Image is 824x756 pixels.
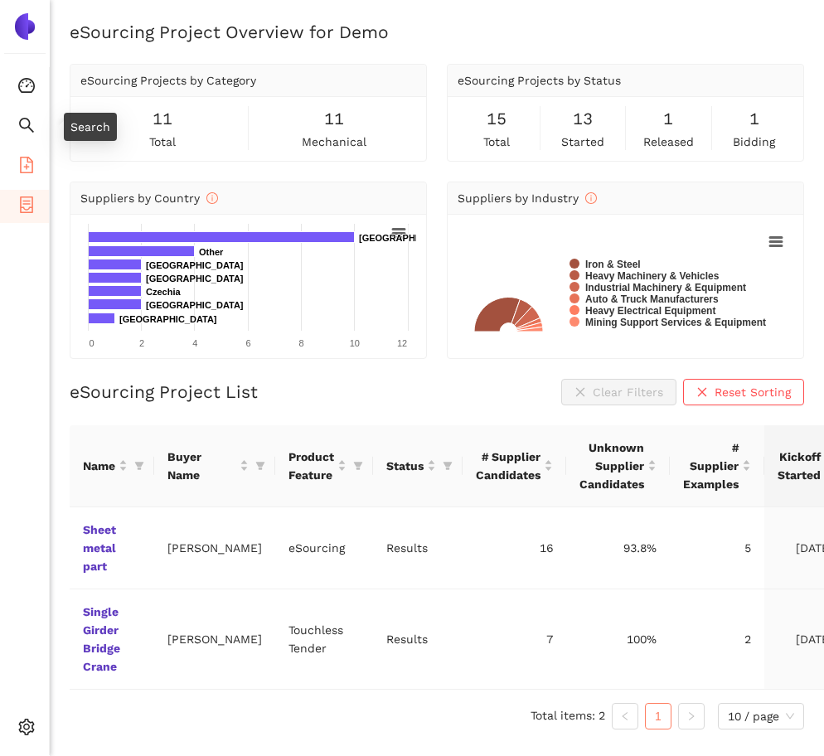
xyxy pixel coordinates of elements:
[80,74,256,87] span: eSourcing Projects by Category
[612,703,638,729] li: Previous Page
[778,448,821,484] span: Kickoff Started
[620,711,630,721] span: left
[149,133,176,151] span: total
[463,589,566,690] td: 7
[359,233,457,243] text: [GEOGRAPHIC_DATA]
[373,425,463,507] th: this column's title is Status,this column is sortable
[645,703,671,729] li: 1
[566,589,670,690] td: 100%
[566,425,670,507] th: this column's title is Unknown Supplier Candidates,this column is sortable
[119,314,217,324] text: [GEOGRAPHIC_DATA]
[89,338,94,348] text: 0
[458,74,621,87] span: eSourcing Projects by Status
[458,191,597,205] span: Suppliers by Industry
[579,439,644,493] span: Unknown Supplier Candidates
[18,151,35,184] span: file-add
[302,133,366,151] span: mechanical
[386,457,424,475] span: Status
[646,704,671,729] a: 1
[585,305,715,317] text: Heavy Electrical Equipment
[373,507,463,589] td: Results
[80,191,218,205] span: Suppliers by Country
[146,300,244,310] text: [GEOGRAPHIC_DATA]
[353,461,363,471] span: filter
[561,379,676,405] button: closeClear Filters
[573,106,593,132] span: 13
[686,711,696,721] span: right
[134,461,144,471] span: filter
[749,106,759,132] span: 1
[663,106,673,132] span: 1
[350,444,366,487] span: filter
[585,259,641,270] text: Iron & Steel
[350,338,360,348] text: 10
[64,113,117,141] div: Search
[192,338,197,348] text: 4
[683,379,804,405] button: closeReset Sorting
[245,338,250,348] text: 6
[733,133,775,151] span: bidding
[167,448,236,484] span: Buyer Name
[443,461,453,471] span: filter
[696,386,708,400] span: close
[643,133,694,151] span: released
[439,453,456,478] span: filter
[18,191,35,224] span: container
[670,425,764,507] th: this column's title is # Supplier Examples,this column is sortable
[153,106,172,132] span: 11
[275,507,373,589] td: eSourcing
[487,106,507,132] span: 15
[585,317,766,328] text: Mining Support Services & Equipment
[146,287,181,297] text: Czechia
[670,507,764,589] td: 5
[728,704,794,729] span: 10 / page
[483,133,510,151] span: total
[275,589,373,690] td: Touchless Tender
[206,192,218,204] span: info-circle
[288,448,334,484] span: Product Feature
[18,713,35,746] span: setting
[70,20,804,44] h2: eSourcing Project Overview for Demo
[585,282,746,293] text: Industrial Machinery & Equipment
[18,71,35,104] span: dashboard
[131,453,148,478] span: filter
[397,338,407,348] text: 12
[324,106,344,132] span: 11
[70,380,258,404] h2: eSourcing Project List
[139,338,144,348] text: 2
[683,439,739,493] span: # Supplier Examples
[373,589,463,690] td: Results
[18,111,35,144] span: search
[12,13,38,40] img: Logo
[585,192,597,204] span: info-circle
[585,293,719,305] text: Auto & Truck Manufacturers
[83,457,115,475] span: Name
[718,703,804,729] div: Page Size
[715,383,791,401] span: Reset Sorting
[70,425,154,507] th: this column's title is Name,this column is sortable
[252,444,269,487] span: filter
[531,703,605,729] li: Total items: 2
[154,507,275,589] td: [PERSON_NAME]
[463,507,566,589] td: 16
[299,338,304,348] text: 8
[154,589,275,690] td: [PERSON_NAME]
[255,461,265,471] span: filter
[678,703,705,729] li: Next Page
[670,589,764,690] td: 2
[678,703,705,729] button: right
[561,133,604,151] span: started
[566,507,670,589] td: 93.8%
[199,247,224,257] text: Other
[275,425,373,507] th: this column's title is Product Feature,this column is sortable
[146,260,244,270] text: [GEOGRAPHIC_DATA]
[612,703,638,729] button: left
[476,448,540,484] span: # Supplier Candidates
[463,425,566,507] th: this column's title is # Supplier Candidates,this column is sortable
[585,270,720,282] text: Heavy Machinery & Vehicles
[154,425,275,507] th: this column's title is Buyer Name,this column is sortable
[146,274,244,283] text: [GEOGRAPHIC_DATA]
